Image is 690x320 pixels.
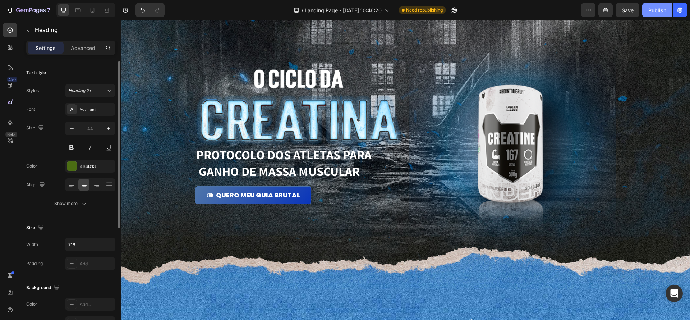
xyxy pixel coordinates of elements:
div: Padding [26,260,43,267]
div: Open Intercom Messenger [666,285,683,302]
div: Publish [648,6,666,14]
p: Heading [35,26,112,34]
span: Landing Page - [DATE] 10:46:20 [305,6,382,14]
div: Styles [26,87,39,94]
button: Heading 2* [65,84,115,97]
span: Heading 2* [68,87,92,94]
button: Save [616,3,639,17]
button: 7 [3,3,54,17]
p: Advanced [71,44,95,52]
div: 450 [7,77,17,82]
div: Assistant [80,106,114,113]
div: Show more [54,200,88,207]
div: Background [26,283,61,293]
span: Save [622,7,634,13]
button: Show more [26,197,115,210]
div: Align [26,180,46,190]
div: Text style [26,69,46,76]
p: Settings [36,44,56,52]
div: Width [26,241,38,248]
span: Need republishing [406,7,443,13]
div: Size [26,223,45,233]
input: Auto [65,238,115,251]
p: 7 [47,6,50,14]
div: Beta [5,132,17,137]
div: Size [26,123,45,133]
button: Publish [642,3,672,17]
div: Add... [80,261,114,267]
div: Color [26,301,37,307]
iframe: Design area [121,20,690,320]
div: Add... [80,301,114,308]
div: Font [26,106,35,113]
div: Undo/Redo [135,3,165,17]
div: 4B6D13 [80,163,114,170]
span: / [302,6,303,14]
div: Color [26,163,37,169]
